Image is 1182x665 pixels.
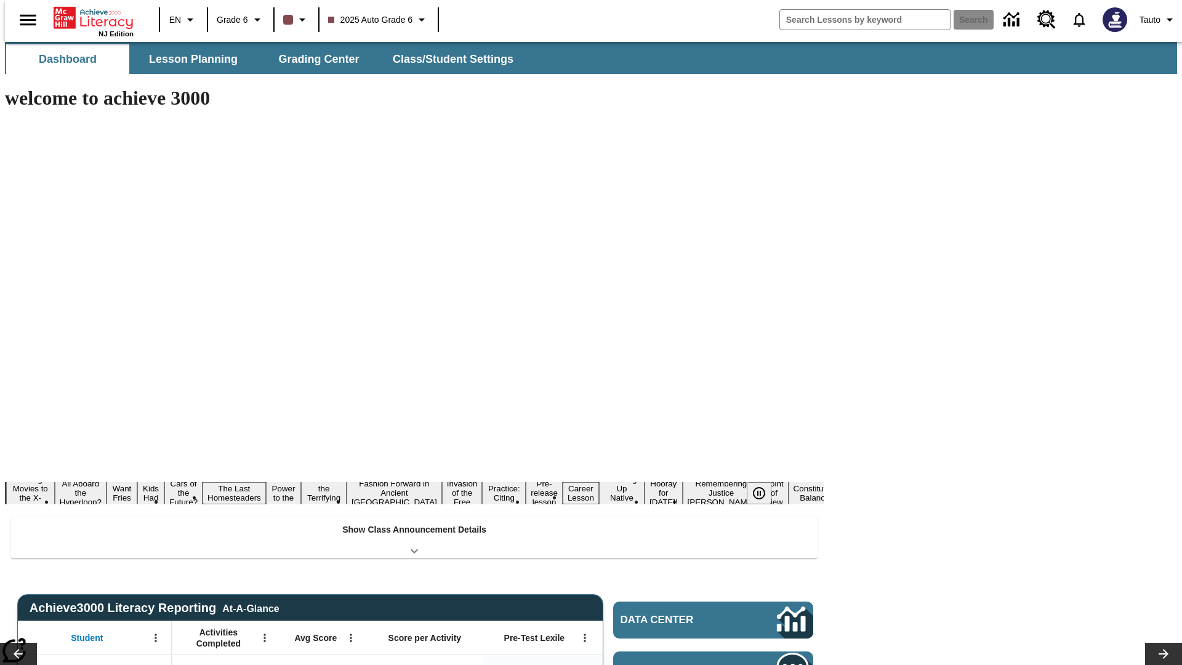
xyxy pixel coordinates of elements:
a: Resource Center, Will open in new tab [1030,3,1063,36]
span: Activities Completed [178,627,259,649]
button: Slide 4 Dirty Jobs Kids Had To Do [137,464,164,523]
button: Open Menu [342,629,360,647]
span: Pre-Test Lexile [504,632,565,643]
div: Show Class Announcement Details [11,516,818,558]
button: Dashboard [6,44,129,74]
button: Lesson carousel, Next [1145,643,1182,665]
a: Notifications [1063,4,1095,36]
button: Select a new avatar [1095,4,1135,36]
button: Slide 11 Mixed Practice: Citing Evidence [482,473,526,514]
button: Class: 2025 Auto Grade 6, Select your class [323,9,435,31]
button: Slide 12 Pre-release lesson [526,477,563,509]
button: Profile/Settings [1135,9,1182,31]
button: Slide 2 All Aboard the Hyperloop? [55,477,107,509]
span: Data Center [621,614,736,626]
button: Slide 15 Hooray for Constitution Day! [645,477,683,509]
div: SubNavbar [5,42,1177,74]
button: Slide 6 The Last Homesteaders [203,482,266,504]
input: search field [780,10,950,30]
button: Slide 16 Remembering Justice O'Connor [683,477,760,509]
button: Open Menu [255,629,274,647]
button: Open side menu [10,2,46,38]
button: Slide 3 Do You Want Fries With That? [107,464,137,523]
span: Score per Activity [388,632,462,643]
button: Slide 14 Cooking Up Native Traditions [599,473,645,514]
button: Pause [747,482,771,504]
button: Open Menu [147,629,165,647]
button: Grade: Grade 6, Select a grade [212,9,270,31]
span: Grade 6 [217,14,248,26]
button: Slide 1 Taking Movies to the X-Dimension [6,473,55,514]
span: Tauto [1140,14,1160,26]
button: Slide 7 Solar Power to the People [266,473,302,514]
button: Open Menu [576,629,594,647]
div: At-A-Glance [222,601,279,615]
span: Student [71,632,103,643]
button: Slide 8 Attack of the Terrifying Tomatoes [301,473,347,514]
span: Avg Score [294,632,337,643]
div: Home [54,4,134,38]
a: Home [54,6,134,30]
span: 2025 Auto Grade 6 [328,14,413,26]
button: Lesson Planning [132,44,255,74]
img: Avatar [1103,7,1127,32]
div: Pause [747,482,784,504]
button: Class color is dark brown. Change class color [278,9,315,31]
span: NJ Edition [98,30,134,38]
h1: welcome to achieve 3000 [5,87,824,110]
button: Slide 13 Career Lesson [563,482,599,504]
button: Slide 18 The Constitution's Balancing Act [789,473,848,514]
button: Language: EN, Select a language [164,9,203,31]
button: Slide 5 Cars of the Future? [164,477,203,509]
span: EN [169,14,181,26]
button: Slide 10 The Invasion of the Free CD [442,468,483,518]
button: Grading Center [257,44,380,74]
a: Data Center [613,602,813,639]
button: Slide 9 Fashion Forward in Ancient Rome [347,477,442,509]
a: Data Center [996,3,1030,37]
div: SubNavbar [5,44,525,74]
button: Class/Student Settings [383,44,523,74]
p: Show Class Announcement Details [342,523,486,536]
span: Achieve3000 Literacy Reporting [30,601,279,615]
